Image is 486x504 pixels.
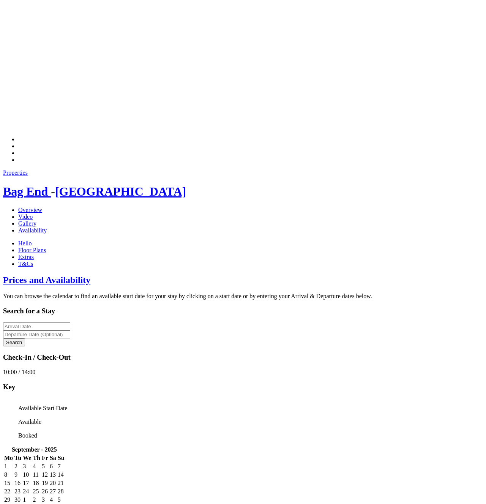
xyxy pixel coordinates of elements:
[18,254,34,260] a: Extras
[22,479,32,487] td: 17
[3,185,51,198] a: Bag End
[32,479,41,487] td: 18
[18,240,32,246] a: Hello
[4,479,13,487] td: 15
[41,471,49,479] td: 12
[41,463,49,470] td: 5
[18,207,42,213] a: Overview
[3,322,70,330] input: Arrival Date
[32,463,41,470] td: 4
[14,488,22,495] td: 23
[3,330,70,338] input: Departure Date (Optional)
[22,454,32,462] th: We
[49,496,57,504] td: 4
[18,227,47,234] a: Availability
[18,247,46,253] a: Floor Plans
[18,213,33,220] a: Video
[4,454,13,462] th: Mo
[55,185,186,198] a: [GEOGRAPHIC_DATA]
[3,169,28,176] a: Properties
[32,471,41,479] td: 11
[22,463,32,470] td: 3
[22,488,32,495] td: 24
[3,383,483,391] h3: Key
[3,369,483,376] p: 10:00 / 14:00
[49,471,57,479] td: 13
[57,488,65,495] td: 28
[41,454,49,462] th: Fr
[3,185,48,198] span: Bag End
[18,220,36,227] a: Gallery
[3,353,483,362] h3: Check-In / Check-Out
[3,293,483,300] p: You can browse the calendar to find an available start date for your stay by clicking on a start ...
[18,405,483,412] dd: Available Start Date
[4,496,13,504] td: 29
[49,488,57,495] td: 27
[57,454,65,462] th: Su
[49,454,57,462] th: Sa
[51,185,186,198] span: -
[22,496,32,504] td: 1
[14,471,22,479] td: 9
[57,463,65,470] td: 7
[14,496,22,504] td: 30
[14,479,22,487] td: 16
[32,496,41,504] td: 2
[22,471,32,479] td: 10
[41,479,49,487] td: 19
[14,454,22,462] th: Tu
[3,338,25,346] input: Search
[49,479,57,487] td: 20
[18,419,483,425] dd: Available
[4,446,65,453] th: September - 2025
[4,471,13,479] td: 8
[32,454,41,462] th: Th
[57,479,65,487] td: 21
[4,488,13,495] td: 22
[49,463,57,470] td: 6
[57,496,65,504] td: 5
[4,463,13,470] td: 1
[18,432,483,439] dd: Booked
[41,496,49,504] td: 3
[3,307,483,315] h3: Search for a Stay
[14,463,22,470] td: 2
[18,261,33,267] a: T&Cs
[32,488,41,495] td: 25
[41,488,49,495] td: 26
[3,275,483,285] a: Prices and Availability
[57,471,65,479] td: 14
